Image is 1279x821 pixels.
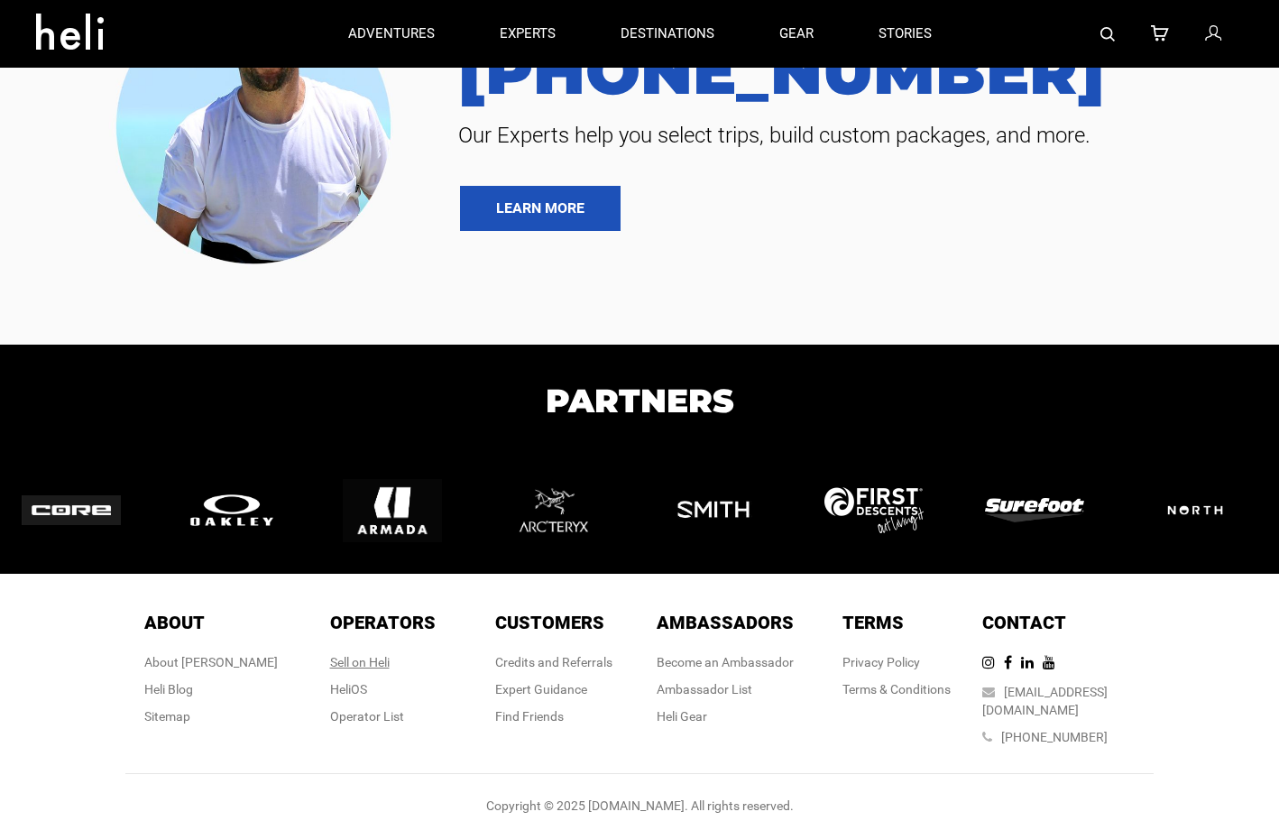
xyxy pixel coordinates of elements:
img: logo [985,498,1102,522]
img: logo [22,495,139,526]
span: Customers [495,612,604,633]
img: logo [343,461,460,560]
a: Heli Gear [657,709,707,724]
span: Operators [330,612,436,633]
img: logo [824,487,942,533]
span: About [144,612,205,633]
div: About [PERSON_NAME] [144,653,278,671]
span: Our Experts help you select trips, build custom packages, and more. [445,121,1252,150]
span: Terms [842,612,904,633]
a: [EMAIL_ADDRESS][DOMAIN_NAME] [982,685,1108,717]
a: [PHONE_NUMBER] [1001,730,1108,744]
img: logo [182,491,299,530]
div: Sell on Heli [330,653,436,671]
a: Terms & Conditions [842,682,951,696]
a: LEARN MORE [460,186,621,231]
a: HeliOS [330,682,367,696]
a: Become an Ambassador [657,655,794,669]
a: Expert Guidance [495,682,587,696]
p: experts [500,24,556,43]
div: Ambassador List [657,680,794,698]
span: Ambassadors [657,612,794,633]
div: Copyright © 2025 [DOMAIN_NAME]. All rights reserved. [125,797,1154,815]
div: Operator List [330,707,436,725]
a: Credits and Referrals [495,655,612,669]
div: Sitemap [144,707,278,725]
a: [PHONE_NUMBER] [445,38,1252,103]
img: search-bar-icon.svg [1100,27,1115,42]
p: adventures [348,24,435,43]
a: Heli Blog [144,682,193,696]
img: logo [1146,484,1263,537]
a: Privacy Policy [842,655,920,669]
span: Contact [982,612,1066,633]
div: Find Friends [495,707,612,725]
p: destinations [621,24,714,43]
img: logo [503,459,621,562]
img: logo [664,461,781,560]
